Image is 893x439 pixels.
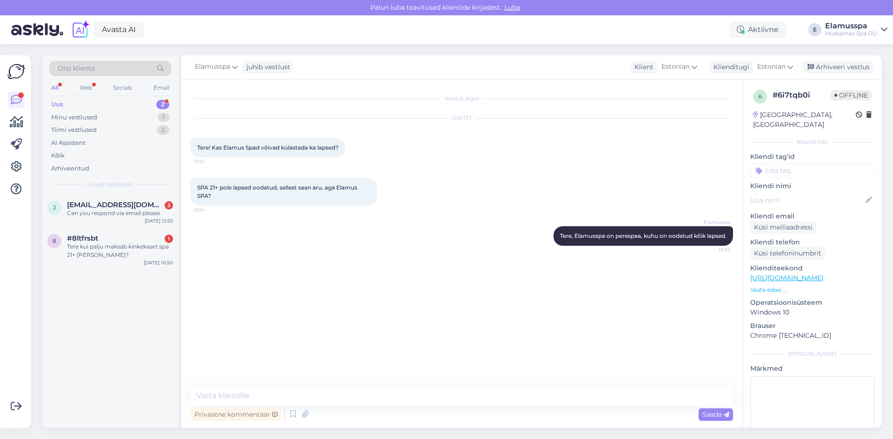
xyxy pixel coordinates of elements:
[750,211,874,221] p: Kliendi email
[695,219,730,226] span: Elamusspa
[111,82,134,94] div: Socials
[750,321,874,331] p: Brauser
[152,82,171,94] div: Email
[191,408,281,421] div: Privaatne kommentaar
[695,246,730,253] span: 13:03
[825,30,877,37] div: Mustamäe Spa OÜ
[825,22,877,30] div: Elamusspa
[197,184,359,199] span: SPA 21+ pole lapsed oodatud, sellest saan aru, aga Elamus SPA?
[165,235,173,243] div: 1
[750,263,874,273] p: Klienditeekond
[58,64,95,73] span: Otsi kliente
[191,94,733,103] div: Vestlus algas
[729,21,786,38] div: Aktiivne
[750,181,874,191] p: Kliendi nimi
[750,138,874,146] div: Kliendi info
[750,221,816,234] div: Küsi meiliaadressi
[802,61,873,73] div: Arhiveeri vestlus
[7,63,25,80] img: Askly Logo
[750,152,874,162] p: Kliendi tag'id
[53,204,56,211] span: j
[750,350,874,358] div: [PERSON_NAME]
[702,410,729,419] span: Saada
[750,298,874,308] p: Operatsioonisüsteem
[631,62,653,72] div: Klient
[751,195,864,205] input: Lisa nimi
[78,82,94,94] div: Web
[560,232,726,239] span: Tere, Elamusspa on perespaa, kuhu on oodatud kõik lapsed.
[51,113,97,122] div: Minu vestlused
[661,62,690,72] span: Estonian
[750,308,874,317] p: Windows 10
[144,259,173,266] div: [DATE] 10:50
[145,217,173,224] div: [DATE] 12:55
[195,62,230,72] span: Elamusspa
[89,180,132,189] span: Uued vestlused
[750,331,874,341] p: Chrome [TECHNICAL_ID]
[750,164,874,177] input: Lisa tag
[750,274,823,282] a: [URL][DOMAIN_NAME]
[67,201,164,209] span: jonesherd97@gmail.com
[94,22,144,38] a: Avasta AI
[51,100,63,109] div: Uus
[831,90,872,100] span: Offline
[156,100,169,109] div: 2
[51,164,89,173] div: Arhiveeritud
[67,209,173,217] div: Can you respond via email please
[825,22,887,37] a: ElamusspaMustamäe Spa OÜ
[193,158,228,165] span: 12:53
[501,3,523,12] span: Luba
[710,62,749,72] div: Klienditugi
[51,151,65,160] div: Kõik
[53,237,56,244] span: 8
[67,234,98,242] span: #8ltfrsbt
[71,20,90,39] img: explore-ai
[750,364,874,373] p: Märkmed
[773,90,831,101] div: # 6i7tqb0i
[193,206,228,213] span: 12:54
[191,114,733,122] div: [DATE]
[67,242,173,259] div: Tere kui palju maksab kinkekaart spa 21+ [PERSON_NAME]?
[750,286,874,294] p: Vaata edasi ...
[51,125,97,135] div: Tiimi vestlused
[49,82,60,94] div: All
[808,23,821,36] div: E
[753,110,856,130] div: [GEOGRAPHIC_DATA], [GEOGRAPHIC_DATA]
[157,125,169,135] div: 2
[750,237,874,247] p: Kliendi telefon
[243,62,290,72] div: juhib vestlust
[158,113,169,122] div: 1
[757,62,786,72] span: Estonian
[197,144,339,151] span: Tere! Kas Elamus Spad võivad külastada ka lapsed?
[759,93,762,100] span: 6
[165,201,173,210] div: 3
[750,247,825,260] div: Küsi telefoninumbrit
[51,138,86,148] div: AI Assistent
